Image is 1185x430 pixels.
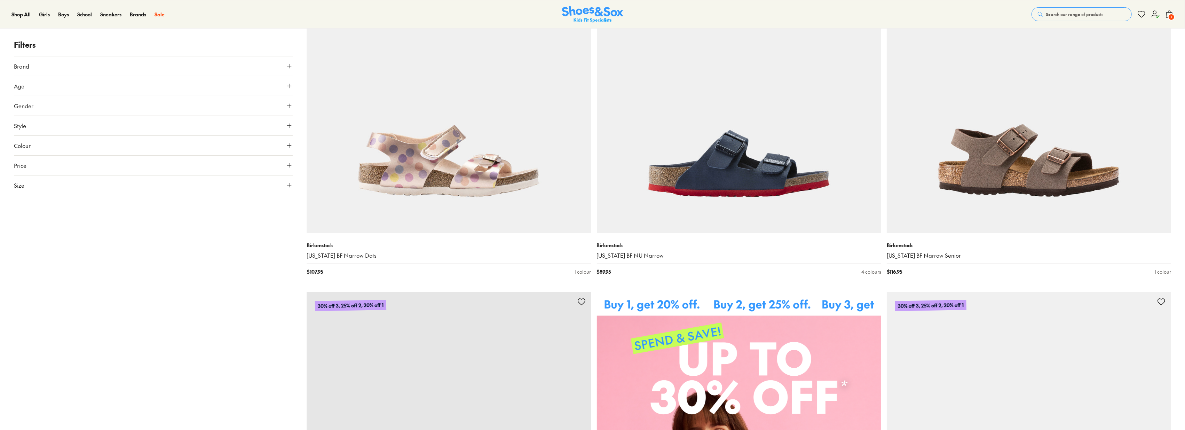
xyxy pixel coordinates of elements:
[14,82,24,90] span: Age
[597,252,881,259] a: [US_STATE] BF NU Narrow
[14,39,293,50] p: Filters
[562,6,623,23] a: Shoes & Sox
[597,268,611,275] span: $ 89.95
[597,242,881,249] p: Birkenstock
[100,11,121,18] a: Sneakers
[39,11,50,18] a: Girls
[1154,268,1171,275] div: 1 colour
[1168,14,1175,21] span: 1
[307,242,591,249] p: Birkenstock
[887,268,902,275] span: $ 116.95
[14,181,24,189] span: Size
[887,242,1171,249] p: Birkenstock
[58,11,69,18] a: Boys
[130,11,146,18] a: Brands
[14,156,293,175] button: Price
[895,300,966,311] p: 30% off 3, 25% off 2, 20% off 1
[14,116,293,135] button: Style
[14,56,293,76] button: Brand
[14,141,31,150] span: Colour
[1165,7,1174,22] button: 1
[155,11,165,18] a: Sale
[307,252,591,259] a: [US_STATE] BF Narrow Dots
[14,62,29,70] span: Brand
[575,268,591,275] div: 1 colour
[1032,7,1132,21] button: Search our range of products
[861,268,881,275] div: 4 colours
[14,76,293,96] button: Age
[14,136,293,155] button: Colour
[1046,11,1103,17] span: Search our range of products
[14,175,293,195] button: Size
[307,268,323,275] span: $ 107.95
[14,161,26,170] span: Price
[77,11,92,18] a: School
[887,252,1171,259] a: [US_STATE] BF Narrow Senior
[14,96,293,116] button: Gender
[315,300,386,311] p: 30% off 3, 25% off 2, 20% off 1
[14,122,26,130] span: Style
[562,6,623,23] img: SNS_Logo_Responsive.svg
[11,11,31,18] a: Shop All
[14,102,33,110] span: Gender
